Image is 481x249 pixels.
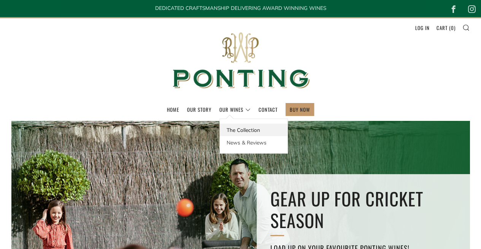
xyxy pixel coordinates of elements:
[437,22,456,34] a: Cart (0)
[167,103,179,116] a: Home
[259,103,278,116] a: Contact
[415,22,430,34] a: Log in
[187,103,211,116] a: Our Story
[451,24,454,32] span: 0
[290,103,310,116] a: BUY NOW
[165,18,317,103] img: Ponting Wines
[219,103,251,116] a: Our Wines
[220,124,287,136] a: The Collection
[220,136,287,149] a: News & Reviews
[270,188,456,232] h2: GEAR UP FOR CRICKET SEASON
